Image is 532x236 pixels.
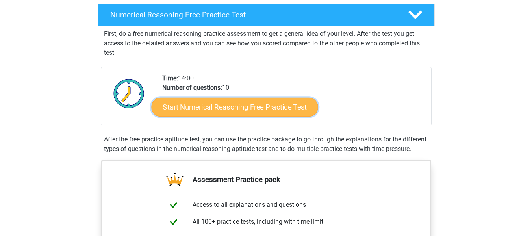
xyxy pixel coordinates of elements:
a: Numerical Reasoning Free Practice Test [95,4,438,26]
p: First, do a free numerical reasoning practice assessment to get a general idea of your level. Aft... [104,29,428,58]
a: Start Numerical Reasoning Free Practice Test [151,97,318,116]
div: 14:00 10 [156,74,431,125]
b: Number of questions: [162,84,222,91]
h4: Numerical Reasoning Free Practice Test [110,10,395,19]
div: After the free practice aptitude test, you can use the practice package to go through the explana... [101,135,432,154]
img: Clock [109,74,149,113]
b: Time: [162,74,178,82]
